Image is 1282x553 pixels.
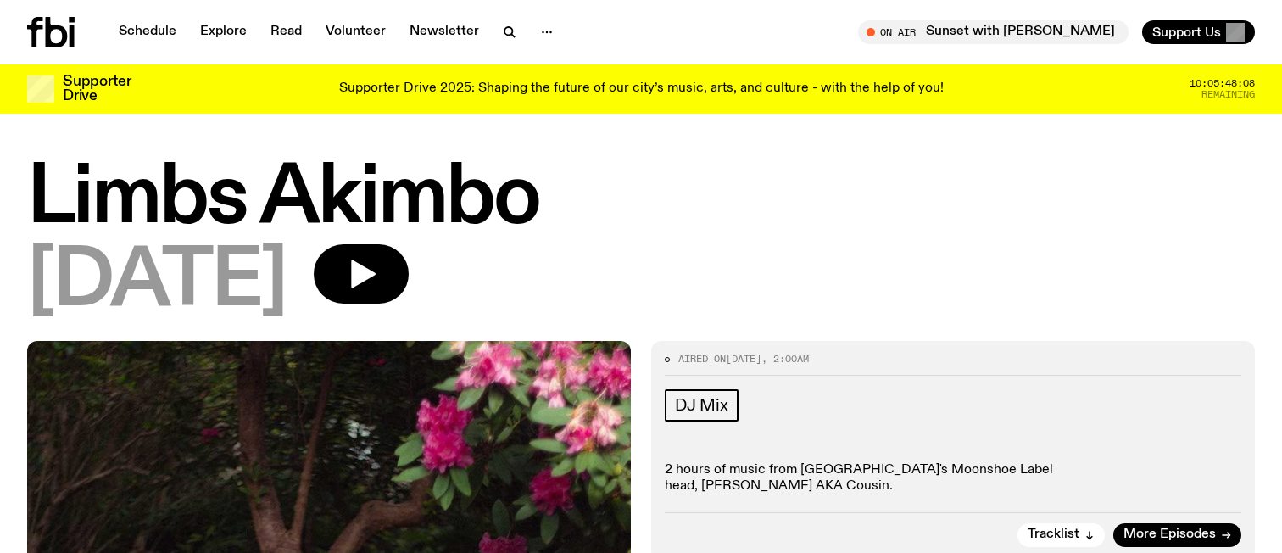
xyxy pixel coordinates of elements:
h3: Supporter Drive [63,75,131,103]
span: Tracklist [1028,528,1079,541]
a: Schedule [109,20,187,44]
span: [DATE] [27,244,287,321]
a: Volunteer [315,20,396,44]
p: 2 hours of music from [GEOGRAPHIC_DATA]'s Moonshoe Label head, [PERSON_NAME] AKA Cousin. [665,462,1241,494]
p: Supporter Drive 2025: Shaping the future of our city’s music, arts, and culture - with the help o... [339,81,944,97]
span: , 2:00am [761,352,809,366]
a: Read [260,20,312,44]
a: Newsletter [399,20,489,44]
span: 10:05:48:08 [1190,79,1255,88]
h1: Limbs Akimbo [27,161,1255,237]
span: Aired on [678,352,726,366]
a: Explore [190,20,257,44]
a: DJ Mix [665,389,739,422]
button: Tracklist [1017,523,1105,547]
button: On AirSunset with [PERSON_NAME] [858,20,1129,44]
span: Support Us [1152,25,1221,40]
span: DJ Mix [675,396,728,415]
a: More Episodes [1113,523,1241,547]
button: Support Us [1142,20,1255,44]
span: [DATE] [726,352,761,366]
span: More Episodes [1123,528,1216,541]
span: Remaining [1201,90,1255,99]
